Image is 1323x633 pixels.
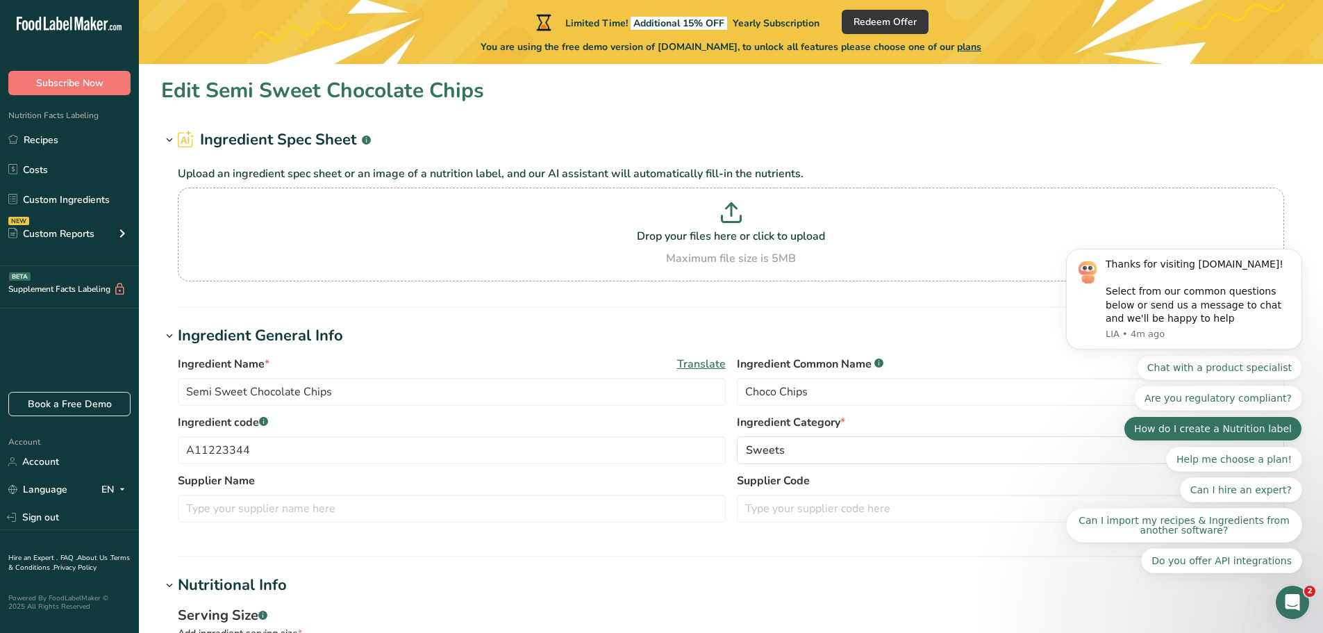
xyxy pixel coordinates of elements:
[737,356,883,372] span: Ingredient Common Name
[737,495,1285,523] input: Type your supplier code here
[77,553,110,563] a: About Us .
[957,40,981,54] span: plans
[1276,586,1309,619] iframe: Intercom live chat
[631,17,727,30] span: Additional 15% OFF
[533,14,819,31] div: Limited Time!
[8,594,131,611] div: Powered By FoodLabelMaker © 2025 All Rights Reserved
[178,414,726,431] label: Ingredient code
[481,40,981,54] span: You are using the free demo version of [DOMAIN_NAME], to unlock all features please choose one of...
[36,76,103,90] span: Subscribe Now
[53,563,97,573] a: Privacy Policy
[178,378,726,406] input: Type your ingredient name here
[178,605,1284,626] div: Serving Size
[8,553,58,563] a: Hire an Expert .
[178,436,726,464] input: Type your ingredient code here
[737,414,1285,431] label: Ingredient Category
[60,553,77,563] a: FAQ .
[178,495,726,523] input: Type your supplier name here
[677,356,726,372] span: Translate
[1045,71,1323,595] iframe: Intercom notifications message
[737,378,1285,406] input: Type an alternate ingredient name if you have
[8,71,131,95] button: Subscribe Now
[161,75,484,106] h1: Edit Semi Sweet Chocolate Chips
[8,227,94,241] div: Custom Reports
[854,15,917,29] span: Redeem Offer
[1304,586,1315,597] span: 2
[8,217,29,225] div: NEW
[181,250,1281,267] div: Maximum file size is 5MB
[737,472,1285,489] label: Supplier Code
[8,392,131,416] a: Book a Free Demo
[9,272,31,281] div: BETA
[746,442,785,459] span: Sweets
[733,17,819,30] span: Yearly Subscription
[8,477,67,502] a: Language
[178,324,343,347] div: Ingredient General Info
[178,574,287,597] div: Nutritional Info
[842,10,929,34] button: Redeem Offer
[178,165,1284,182] p: Upload an ingredient spec sheet or an image of a nutrition label, and our AI assistant will autom...
[737,436,1285,464] button: Sweets
[178,356,269,372] span: Ingredient Name
[178,129,371,151] h2: Ingredient Spec Sheet
[178,472,726,489] label: Supplier Name
[101,482,131,498] div: EN
[181,228,1281,245] p: Drop your files here or click to upload
[8,553,130,573] a: Terms & Conditions .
